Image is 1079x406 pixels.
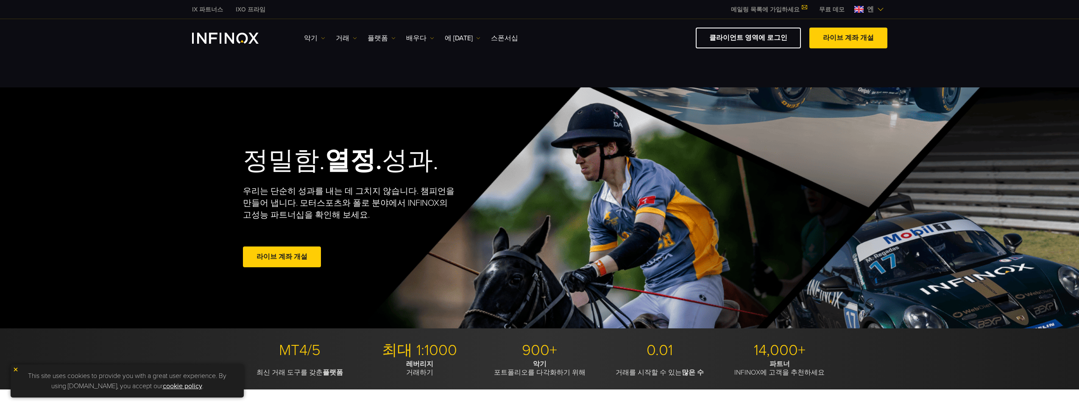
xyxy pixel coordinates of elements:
font: 레버리지 [406,360,433,368]
a: cookie policy [163,382,202,390]
font: IXO 프라임 [236,6,265,13]
font: 라이브 계좌 개설 [257,252,307,261]
font: 거래를 시작할 수 있는 [616,368,682,377]
font: 라이브 계좌 개설 [823,34,874,42]
font: 정밀함. [243,146,325,176]
a: 라이브 계좌 개설 [243,246,321,267]
a: INFINOX [229,5,272,14]
font: 배우다 [406,34,427,42]
font: 많은 수 [682,368,704,377]
font: 최대 1:1000 [382,341,457,359]
font: 플랫폼 [368,34,388,42]
font: 900+ [522,341,557,359]
a: 에 [DATE] [445,33,480,43]
font: 거래하기 [406,368,433,377]
a: INFINOX [186,5,229,14]
font: 거래 [336,34,349,42]
font: 에 [DATE] [445,34,473,42]
a: 악기 [304,33,325,43]
font: 플랫폼 [323,368,343,377]
font: INFINOX에 고객을 추천하세요 [734,368,825,377]
font: 악기 [304,34,318,42]
font: 스폰서십 [491,34,518,42]
a: 클라이언트 영역에 로그인 [696,28,801,48]
font: 0.01 [647,341,673,359]
font: 열정. [325,146,382,176]
font: 포트폴리오를 다각화하기 위해 [494,368,586,377]
font: 클라이언트 영역에 로그인 [709,34,787,42]
a: INFINOX MENU [813,5,851,14]
a: 거래 [336,33,357,43]
font: 악기 [533,360,546,368]
a: 스폰서십 [491,33,518,43]
font: 최신 거래 도구를 갖춘 [257,368,323,377]
font: 메일링 목록에 가입하세요 [731,6,800,13]
font: IX 파트너스 [192,6,223,13]
font: 엔 [867,5,874,14]
font: 무료 데모 [819,6,845,13]
font: 우리는 단순히 성과를 내는 데 그치지 않습니다. 챔피언을 만들어 냅니다. 모터스포츠와 폴로 분야에서 INFINOX의 고성능 파트너십을 확인해 보세요. [243,186,454,220]
a: 배우다 [406,33,434,43]
img: yellow close icon [13,367,19,372]
p: This site uses cookies to provide you with a great user experience. By using [DOMAIN_NAME], you a... [15,369,240,393]
a: 플랫폼 [368,33,396,43]
a: 메일링 목록에 가입하세요 [725,6,813,13]
a: 라이브 계좌 개설 [809,28,887,48]
font: MT4/5 [279,341,321,359]
font: 성과. [382,146,438,176]
font: 14,000+ [754,341,806,359]
font: 파트너 [770,360,790,368]
a: INFINOX Logo [192,33,279,44]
